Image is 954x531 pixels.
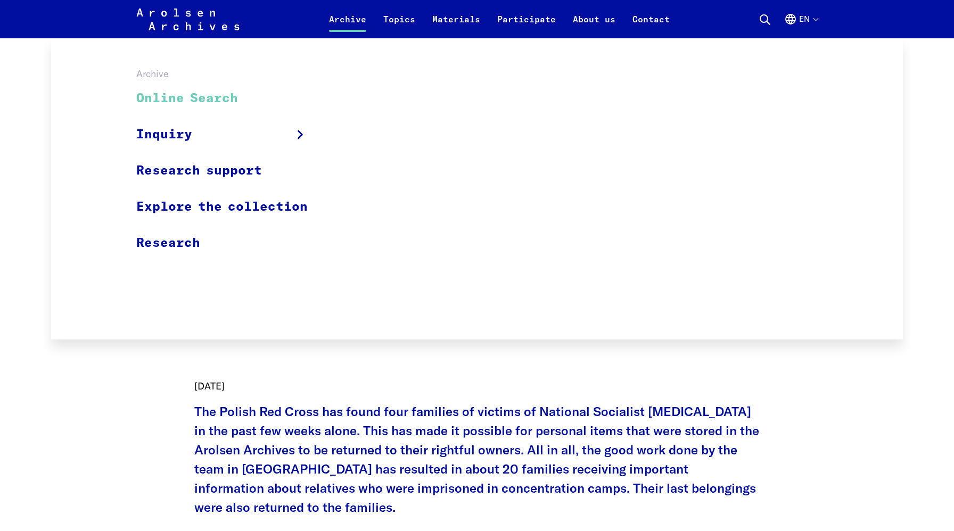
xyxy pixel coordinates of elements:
a: Topics [375,13,424,38]
a: Research support [136,153,322,189]
a: Inquiry [136,117,322,153]
p: The Polish Red Cross has found four families of victims of National Socialist [MEDICAL_DATA] in t... [194,402,760,517]
a: Contact [624,13,678,38]
a: Participate [489,13,564,38]
button: English, language selection [784,13,818,38]
a: About us [564,13,624,38]
a: Archive [320,13,375,38]
time: [DATE] [194,380,225,392]
span: Inquiry [136,125,192,144]
a: Explore the collection [136,189,322,225]
ul: Archive [136,81,322,261]
a: Materials [424,13,489,38]
nav: Primary [320,6,678,32]
a: Research [136,225,322,261]
a: Online Search [136,81,322,117]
